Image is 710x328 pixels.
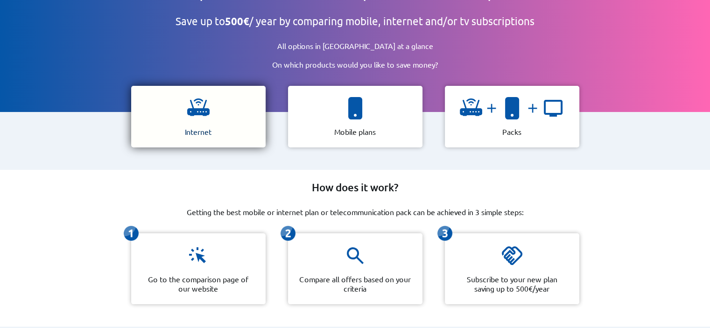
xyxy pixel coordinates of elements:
img: icon representing a click [187,244,210,267]
p: Subscribe to your new plan saving up to 500€/year [456,274,568,293]
h2: How does it work? [312,181,399,194]
img: icon representing a wifi [187,97,210,119]
img: icon representing a smartphone [344,97,366,119]
img: and [482,101,501,116]
img: icon representing the third-step [437,226,452,241]
img: icon representing a handshake [501,244,523,267]
h2: Save up to / year by comparing mobile, internet and/or tv subscriptions [176,15,534,28]
p: Packs [502,127,521,136]
p: On which products would you like to save money? [242,60,468,69]
a: icon representing a smartphone Mobile plans [281,86,430,147]
a: icon representing a wifiandicon representing a smartphoneandicon representing a tv Packs [437,86,587,147]
img: and [523,101,542,116]
img: icon representing a magnifying glass [344,244,366,267]
img: icon representing a wifi [460,97,482,119]
p: Mobile plans [334,127,376,136]
a: icon representing a wifi Internet [124,86,273,147]
p: Getting the best mobile or internet plan or telecommunication pack can be achieved in 3 simple st... [187,207,524,216]
b: 500€ [225,15,249,28]
p: Go to the comparison page of our website [142,274,254,293]
img: icon representing the first-step [124,226,139,241]
img: icon representing a tv [542,97,564,119]
img: icon representing the second-step [281,226,295,241]
img: icon representing a smartphone [501,97,523,119]
p: Compare all offers based on your criteria [299,274,411,293]
p: All options in [GEOGRAPHIC_DATA] at a glance [247,41,463,50]
p: Internet [185,127,211,136]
